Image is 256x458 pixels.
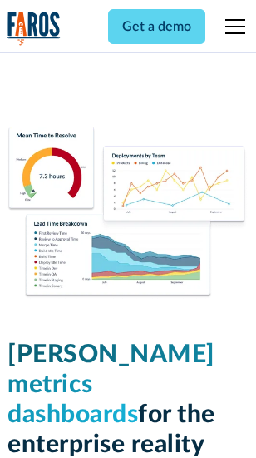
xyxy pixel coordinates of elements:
[7,127,249,300] img: Dora Metrics Dashboard
[7,342,215,427] span: [PERSON_NAME] metrics dashboards
[108,9,205,44] a: Get a demo
[215,7,249,47] div: menu
[7,12,61,46] img: Logo of the analytics and reporting company Faros.
[7,12,61,46] a: home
